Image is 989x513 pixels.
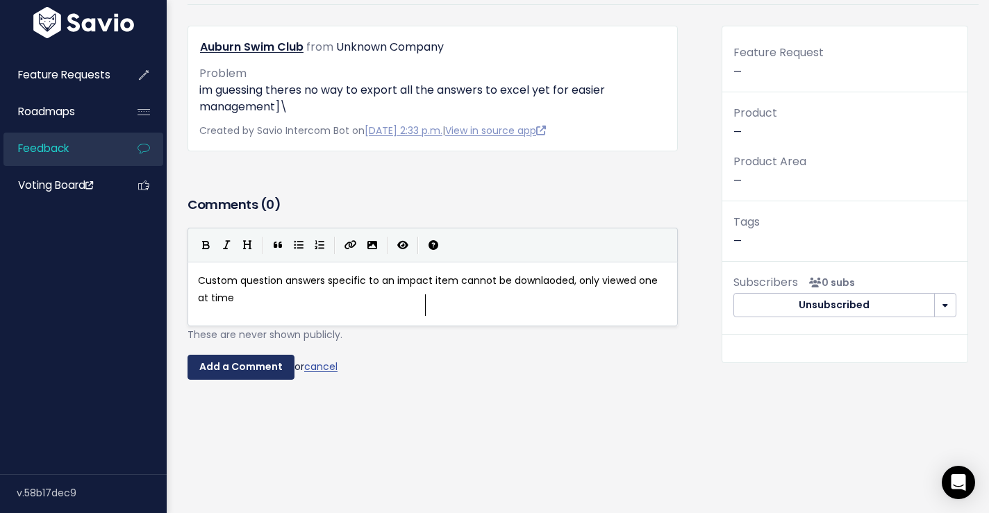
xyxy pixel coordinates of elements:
span: 0 [266,196,274,213]
p: — [733,103,956,141]
span: Voting Board [18,178,93,192]
div: Open Intercom Messenger [942,466,975,499]
span: Custom question answers specific to an impact item cannot be downlaoded, only viewed one at time [198,274,660,305]
a: Roadmaps [3,96,115,128]
p: — [733,212,956,250]
i: | [334,237,335,254]
a: Auburn Swim Club [200,39,304,55]
i: | [262,237,263,254]
span: Feature Requests [18,67,110,82]
div: — [722,43,967,92]
span: Roadmaps [18,104,75,119]
button: Markdown Guide [423,235,444,255]
span: Problem [199,65,247,81]
div: v.58b17dec9 [17,475,167,511]
a: Feedback [3,133,115,165]
i: | [387,237,388,254]
span: Tags [733,214,760,230]
a: View in source app [445,124,546,137]
button: Toggle Preview [392,235,413,255]
p: — [733,152,956,190]
a: cancel [304,360,338,373]
button: Create Link [340,235,362,255]
span: Subscribers [733,274,798,290]
button: Generic List [288,235,309,255]
span: Feature Request [733,44,824,60]
span: from [306,39,333,55]
span: These are never shown publicly. [188,328,342,342]
input: Add a Comment [188,355,294,380]
button: Heading [237,235,258,255]
h3: Comments ( ) [188,195,678,215]
button: Quote [267,235,288,255]
button: Import an image [362,235,383,255]
div: Unknown Company [336,37,444,58]
a: Voting Board [3,169,115,201]
div: or [188,355,678,380]
button: Unsubscribed [733,293,935,318]
a: Feature Requests [3,59,115,91]
img: logo-white.9d6f32f41409.svg [30,6,138,37]
span: Product Area [733,153,806,169]
span: Created by Savio Intercom Bot on | [199,124,546,137]
p: im guessing theres no way to export all the answers to excel yet for easier management]\ [199,82,666,115]
span: Product [733,105,777,121]
a: [DATE] 2:33 p.m. [365,124,442,137]
button: Numbered List [309,235,330,255]
span: <p><strong>Subscribers</strong><br><br> No subscribers yet<br> </p> [804,276,855,289]
button: Italic [216,235,237,255]
span: Feedback [18,141,69,155]
button: Bold [195,235,216,255]
i: | [417,237,419,254]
